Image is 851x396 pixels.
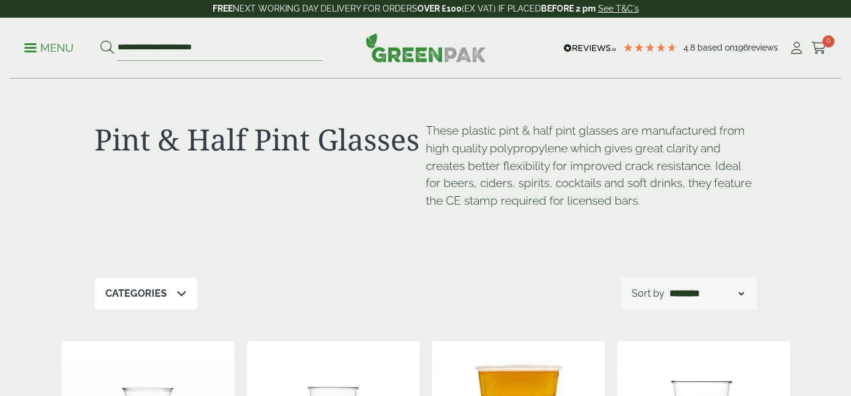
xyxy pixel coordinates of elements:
i: My Account [789,42,804,54]
div: 4.79 Stars [623,42,677,53]
span: Based on [697,43,735,52]
img: GreenPak Supplies [365,33,486,62]
a: See T&C's [598,4,639,13]
select: Shop order [667,286,746,301]
p: Categories [105,286,167,301]
strong: OVER £100 [417,4,462,13]
span: reviews [748,43,778,52]
a: 0 [811,39,827,57]
strong: BEFORE 2 pm [541,4,596,13]
p: Menu [24,41,74,55]
p: Sort by [632,286,665,301]
img: REVIEWS.io [563,44,616,52]
i: Cart [811,42,827,54]
h1: Pint & Half Pint Glasses [94,122,426,157]
span: 196 [735,43,748,52]
span: 4.8 [683,43,697,52]
p: These plastic pint & half pint glasses are manufactured from high quality polypropylene which giv... [426,122,757,210]
span: 0 [822,35,835,48]
a: Menu [24,41,74,53]
strong: FREE [213,4,233,13]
